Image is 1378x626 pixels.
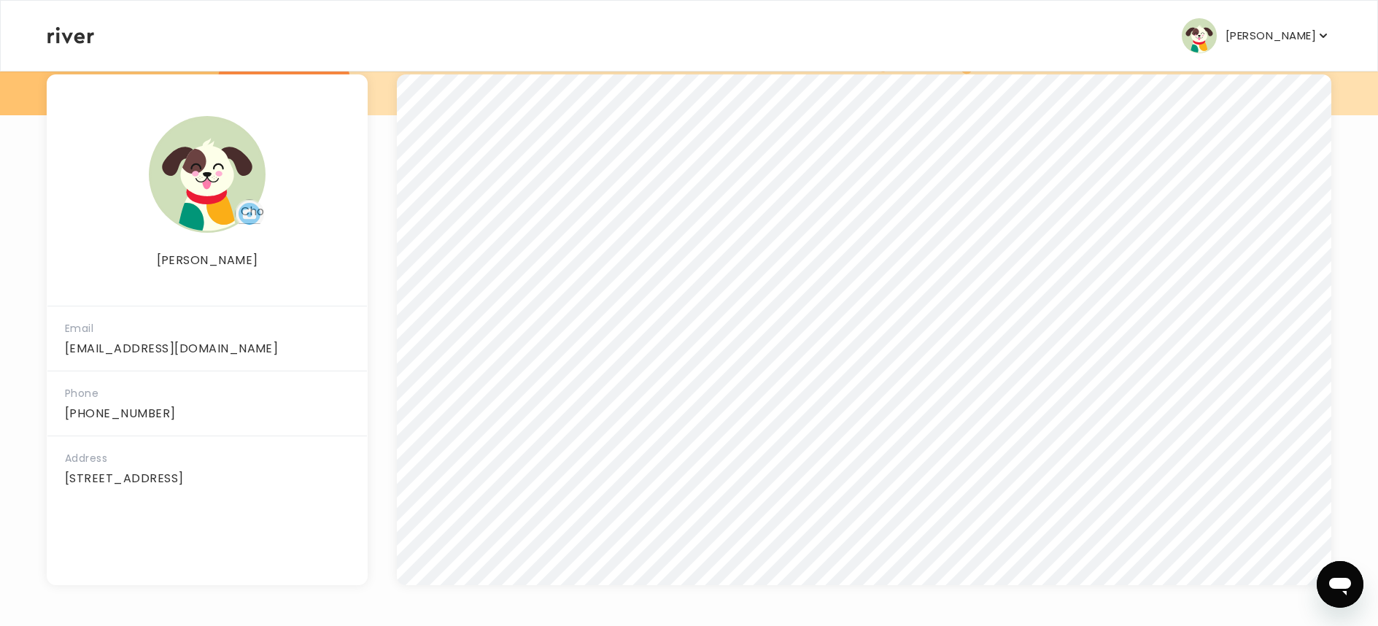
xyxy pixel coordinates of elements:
p: [STREET_ADDRESS] [65,468,349,489]
button: user avatar[PERSON_NAME] [1182,18,1331,53]
p: [PHONE_NUMBER] [65,403,349,424]
p: [EMAIL_ADDRESS][DOMAIN_NAME] [65,339,349,359]
span: Email [65,321,93,336]
img: user avatar [149,116,266,233]
iframe: Button to launch messaging window [1317,561,1363,608]
p: [PERSON_NAME] [47,250,367,271]
span: Phone [65,386,98,401]
p: [PERSON_NAME] [1226,26,1316,46]
span: Address [65,451,107,465]
img: user avatar [1182,18,1217,53]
